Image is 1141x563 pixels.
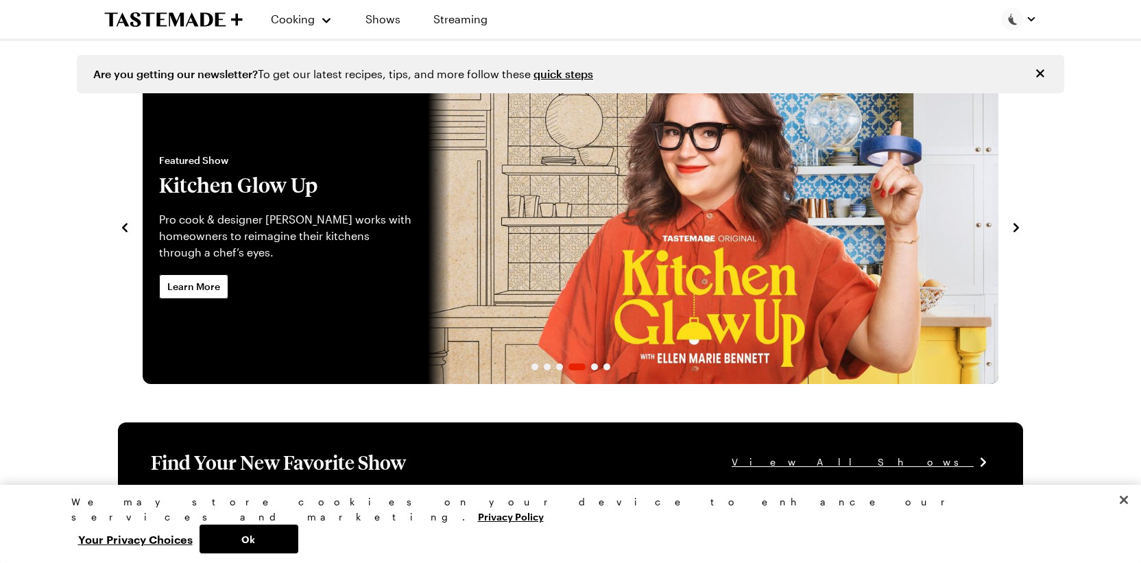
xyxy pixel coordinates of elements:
[478,510,544,523] a: More information about your privacy, opens in a new tab
[167,280,220,294] span: Learn More
[71,494,1059,525] div: We may store cookies on your device to enhance our services and marketing.
[151,450,406,475] h1: Find Your New Favorite Show
[71,494,1059,553] div: Privacy
[1033,66,1048,81] button: Close
[556,363,563,370] span: Go to slide 3
[568,363,586,370] span: Go to slide 4
[1001,8,1037,30] button: Profile picture
[533,67,593,80] a: quick steps
[143,69,998,384] div: 4 / 6
[1109,485,1139,515] button: Close
[93,67,258,80] span: Are you getting our newsletter?
[270,3,333,36] button: Cooking
[591,363,598,370] span: Go to slide 5
[104,12,243,27] a: To Tastemade Home Page
[71,525,200,553] button: Your Privacy Choices
[531,363,538,370] span: Go to slide 1
[1001,8,1023,30] img: Profile picture
[200,525,298,553] button: Ok
[159,211,411,261] p: Pro cook & designer [PERSON_NAME] works with homeowners to reimagine their kitchens through a che...
[159,274,228,299] a: Learn More
[159,154,411,167] span: Featured Show
[544,363,551,370] span: Go to slide 2
[271,12,315,25] span: Cooking
[159,173,411,197] h2: Kitchen Glow Up
[93,66,593,82] div: To get our latest recipes, tips, and more follow these
[732,455,990,470] a: View All Shows
[118,218,132,235] button: navigate to previous item
[732,455,974,470] span: View All Shows
[603,363,610,370] span: Go to slide 6
[1009,218,1023,235] button: navigate to next item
